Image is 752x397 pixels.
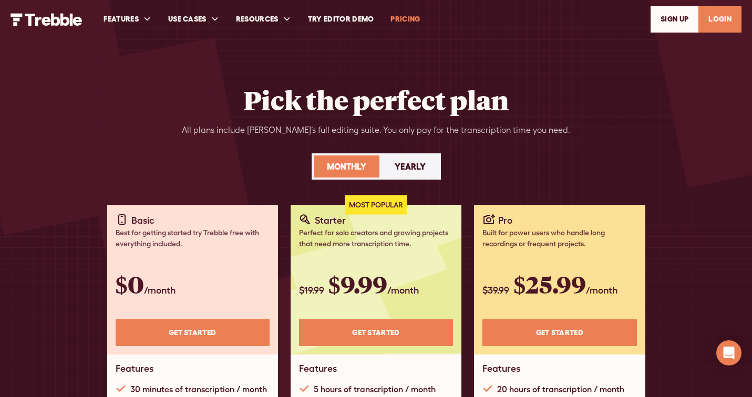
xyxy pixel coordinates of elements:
div: Monthly [327,160,366,173]
div: USE CASES [160,1,228,37]
div: FEATURES [95,1,160,37]
div: Best for getting started try Trebble free with everything included. [116,227,270,249]
a: SIGn UP [651,6,698,33]
div: RESOURCES [228,1,300,37]
span: $39.99 [482,285,509,296]
div: 30 minutes of transcription / month [130,383,267,395]
h1: Features [299,363,337,374]
div: USE CASES [168,14,207,25]
a: Monthly [314,155,379,177]
div: Basic [131,213,154,227]
a: Get STARTED [299,319,453,346]
div: RESOURCES [236,14,279,25]
div: 20 hours of transcription / month [497,383,624,395]
h2: Pick the perfect plan [243,84,509,116]
div: Yearly [395,160,426,173]
span: /month [586,285,617,296]
a: Try Editor Demo [300,1,383,37]
h1: Features [482,363,520,374]
a: Get STARTED [116,319,270,346]
a: PRICING [382,1,428,37]
a: Yearly [382,155,439,177]
h1: Features [116,363,153,374]
a: Get STARTED [482,319,636,346]
span: $0 [116,268,144,300]
div: Pro [498,213,512,227]
span: $19.99 [299,285,324,296]
div: Built for power users who handle long recordings or frequent projects. [482,227,636,249]
a: LOGIN [698,6,741,33]
span: $9.99 [328,268,387,300]
div: Open Intercom Messenger [716,340,741,365]
div: FEATURES [104,14,139,25]
div: 5 hours of transcription / month [314,383,436,395]
div: Most Popular [345,195,407,215]
span: /month [387,285,419,296]
span: /month [144,285,176,296]
a: home [11,12,83,25]
img: Trebble Logo - AI Podcast Editor [11,13,83,26]
div: All plans include [PERSON_NAME]’s full editing suite. You only pay for the transcription time you... [182,124,570,137]
span: $25.99 [513,268,586,300]
div: Perfect for solo creators and growing projects that need more transcription time. [299,227,453,249]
